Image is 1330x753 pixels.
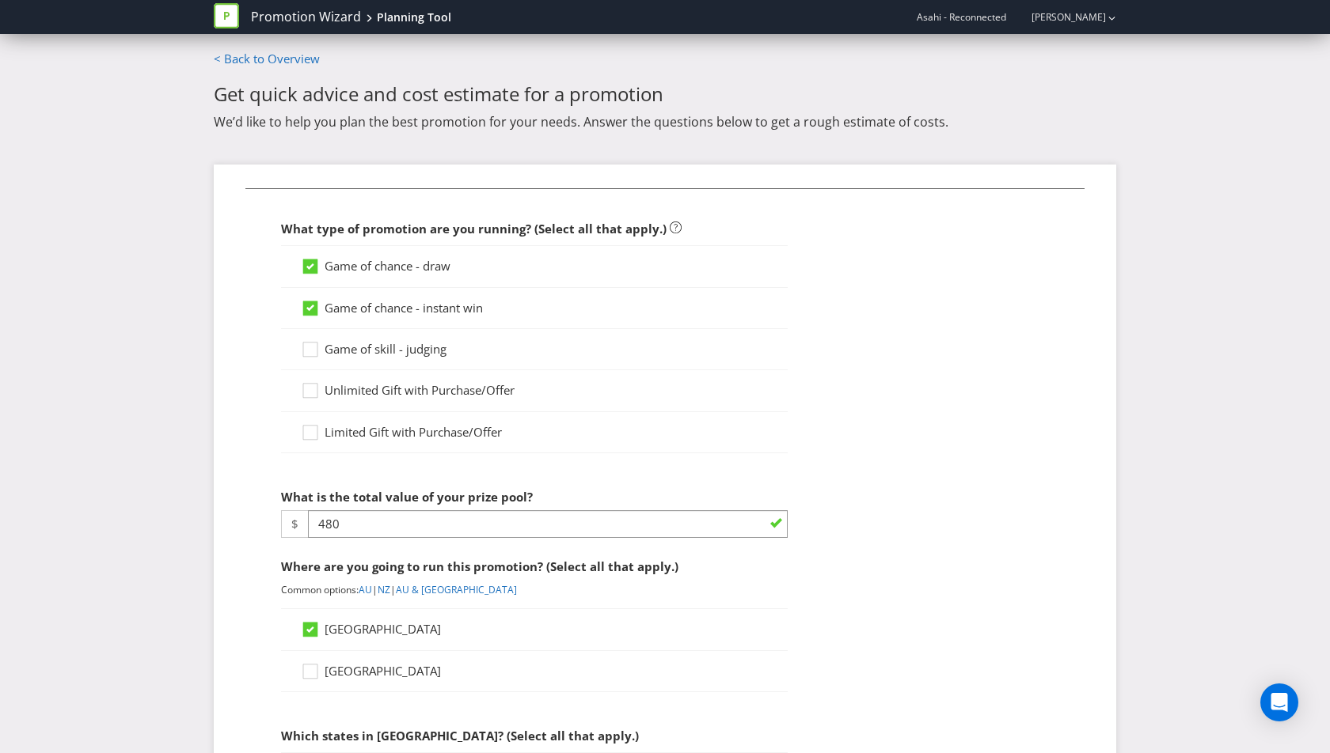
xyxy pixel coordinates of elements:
[325,258,450,274] span: Game of chance - draw
[1260,683,1298,721] div: Open Intercom Messenger
[281,489,533,505] span: What is the total value of your prize pool?
[281,583,359,596] span: Common options:
[325,300,483,316] span: Game of chance - instant win
[214,113,1116,131] p: We’d like to help you plan the best promotion for your needs. Answer the questions below to get a...
[325,424,502,440] span: Limited Gift with Purchase/Offer
[325,341,446,357] span: Game of skill - judging
[396,583,517,596] a: AU & [GEOGRAPHIC_DATA]
[325,663,441,679] span: [GEOGRAPHIC_DATA]
[214,84,1116,104] h2: Get quick advice and cost estimate for a promotion
[917,10,1006,24] span: Asahi - Reconnected
[325,382,515,398] span: Unlimited Gift with Purchase/Offer
[325,621,441,637] span: [GEOGRAPHIC_DATA]
[377,9,451,25] div: Planning Tool
[281,551,788,583] div: Where are you going to run this promotion? (Select all that apply.)
[390,583,396,596] span: |
[281,728,639,744] span: Which states in [GEOGRAPHIC_DATA]? (Select all that apply.)
[281,510,308,538] span: $
[281,221,667,236] span: What type of promotion are you running? (Select all that apply.)
[372,583,378,596] span: |
[214,51,320,66] a: < Back to Overview
[1016,10,1106,24] a: [PERSON_NAME]
[378,583,390,596] a: NZ
[359,583,372,596] a: AU
[251,8,361,26] a: Promotion Wizard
